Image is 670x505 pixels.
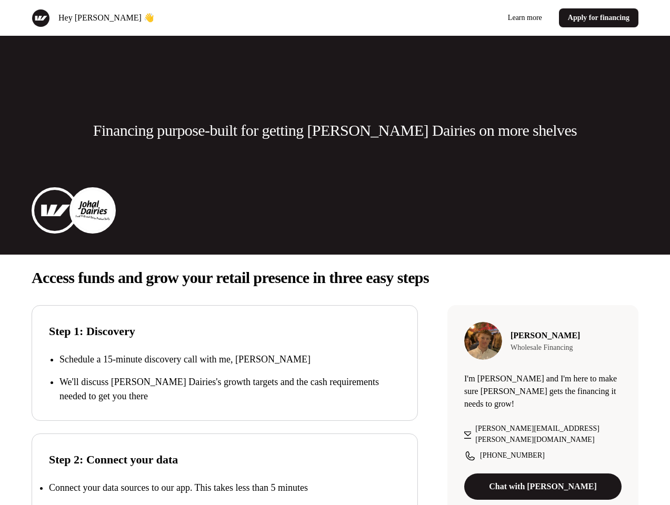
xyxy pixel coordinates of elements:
p: [PHONE_NUMBER] [480,450,545,461]
a: Learn more [499,8,551,27]
p: [PERSON_NAME][EMAIL_ADDRESS][PERSON_NAME][DOMAIN_NAME] [475,423,622,445]
p: Wholesale Financing [511,342,580,353]
p: Connect your data sources to our app. This takes less than 5 minutes [49,482,308,493]
p: Access funds and grow your retail presence in three easy steps [32,267,638,288]
p: We'll discuss [PERSON_NAME] Dairies's growth targets and the cash requirements needed to get you ... [59,375,401,403]
p: Step 2: Connect your data [49,451,401,468]
p: Step 1: Discovery [49,322,401,340]
a: Chat with [PERSON_NAME] [464,473,622,500]
p: Financing purpose-built for getting [PERSON_NAME] Dairies on more shelves [93,120,577,141]
p: Hey [PERSON_NAME] 👋 [58,12,154,24]
p: [PERSON_NAME] [511,329,580,342]
p: Schedule a 15-minute discovery call with me, [PERSON_NAME] [59,352,401,367]
p: I'm [PERSON_NAME] and I'm here to make sure [PERSON_NAME] gets the financing it needs to grow! [464,372,622,410]
a: Apply for financing [559,8,638,27]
